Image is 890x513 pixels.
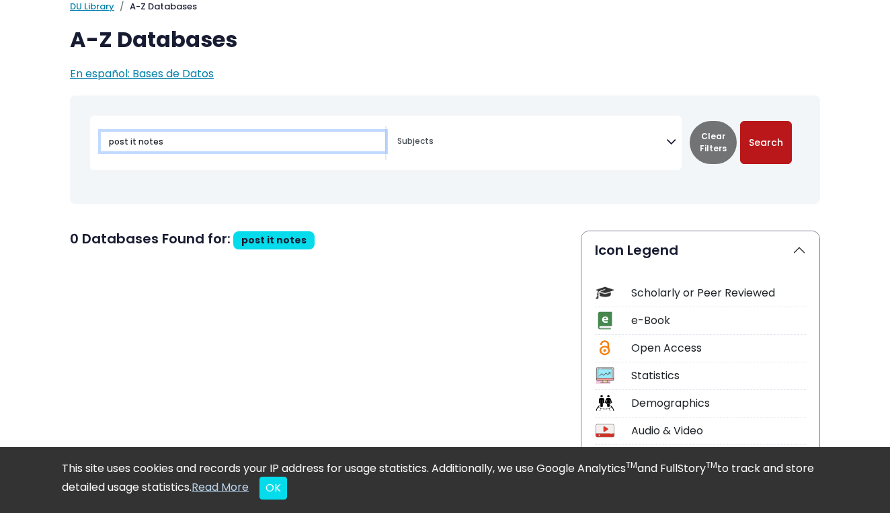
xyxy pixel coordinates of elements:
[581,231,819,269] button: Icon Legend
[631,313,806,329] div: e-Book
[596,339,613,357] img: Icon Open Access
[596,284,614,302] img: Icon Scholarly or Peer Reviewed
[70,229,231,248] span: 0 Databases Found for:
[241,233,307,247] span: post it notes
[259,477,287,500] button: Close
[70,27,820,52] h1: A-Z Databases
[397,137,666,148] textarea: Search
[626,459,637,471] sup: TM
[631,423,806,439] div: Audio & Video
[596,394,614,412] img: Icon Demographics
[631,285,806,301] div: Scholarly or Peer Reviewed
[62,461,828,500] div: This site uses cookies and records your IP address for usage statistics. Additionally, we use Goo...
[70,95,820,204] nav: Search filters
[740,121,792,164] button: Submit for Search Results
[690,121,737,164] button: Clear Filters
[596,311,614,329] img: Icon e-Book
[631,340,806,356] div: Open Access
[101,132,385,151] input: Search database by title or keyword
[706,459,717,471] sup: TM
[631,368,806,384] div: Statistics
[192,479,249,495] a: Read More
[631,395,806,411] div: Demographics
[70,66,214,81] a: En español: Bases de Datos
[596,366,614,385] img: Icon Statistics
[596,422,614,440] img: Icon Audio & Video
